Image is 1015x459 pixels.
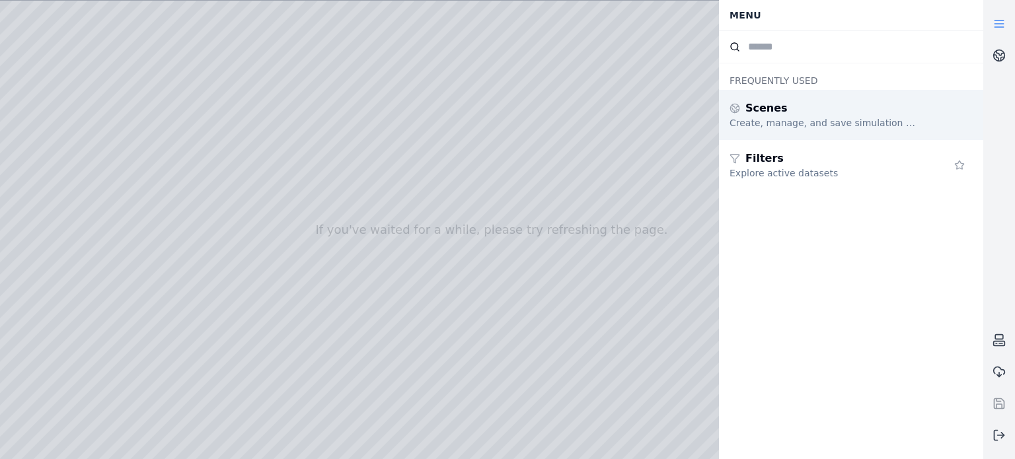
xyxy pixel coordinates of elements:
[730,166,920,180] div: Explore active datasets
[730,116,920,129] div: Create, manage, and save simulation scenes
[722,3,981,28] div: Menu
[719,63,983,90] div: Frequently Used
[745,100,788,116] span: Scenes
[745,151,784,166] span: Filters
